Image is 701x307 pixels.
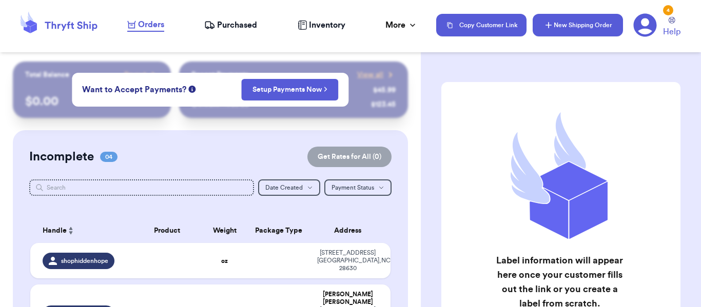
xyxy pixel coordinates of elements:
[252,85,328,95] a: Setup Payments Now
[217,19,257,31] span: Purchased
[61,257,108,265] span: shophiddenhope
[29,179,254,196] input: Search
[124,70,159,80] a: Payout
[221,258,228,264] strong: oz
[43,226,67,236] span: Handle
[82,84,186,96] span: Want to Accept Payments?
[124,70,146,80] span: Payout
[436,14,527,36] button: Copy Customer Link
[307,147,392,167] button: Get Rates for All (0)
[203,218,246,243] th: Weight
[385,19,418,31] div: More
[246,218,311,243] th: Package Type
[242,79,339,100] button: Setup Payments Now
[373,85,396,95] div: $ 45.99
[633,13,657,37] a: 4
[663,17,680,38] a: Help
[317,291,378,306] div: [PERSON_NAME] [PERSON_NAME]
[298,19,345,31] a: Inventory
[663,26,680,38] span: Help
[138,18,164,31] span: Orders
[533,14,623,36] button: New Shipping Order
[265,185,303,191] span: Date Created
[67,224,75,237] button: Sort ascending
[25,70,69,80] p: Total Balance
[332,185,374,191] span: Payment Status
[311,218,391,243] th: Address
[191,70,248,80] p: Recent Payments
[317,249,378,272] div: [STREET_ADDRESS] [GEOGRAPHIC_DATA] , NC 28630
[663,5,673,15] div: 4
[29,149,94,165] h2: Incomplete
[25,93,159,110] p: $ 0.00
[127,18,164,32] a: Orders
[357,70,396,80] a: View all
[309,19,345,31] span: Inventory
[324,179,392,196] button: Payment Status
[131,218,203,243] th: Product
[204,19,257,31] a: Purchased
[371,99,396,110] div: $ 123.45
[258,179,320,196] button: Date Created
[357,70,383,80] span: View all
[100,152,118,162] span: 04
